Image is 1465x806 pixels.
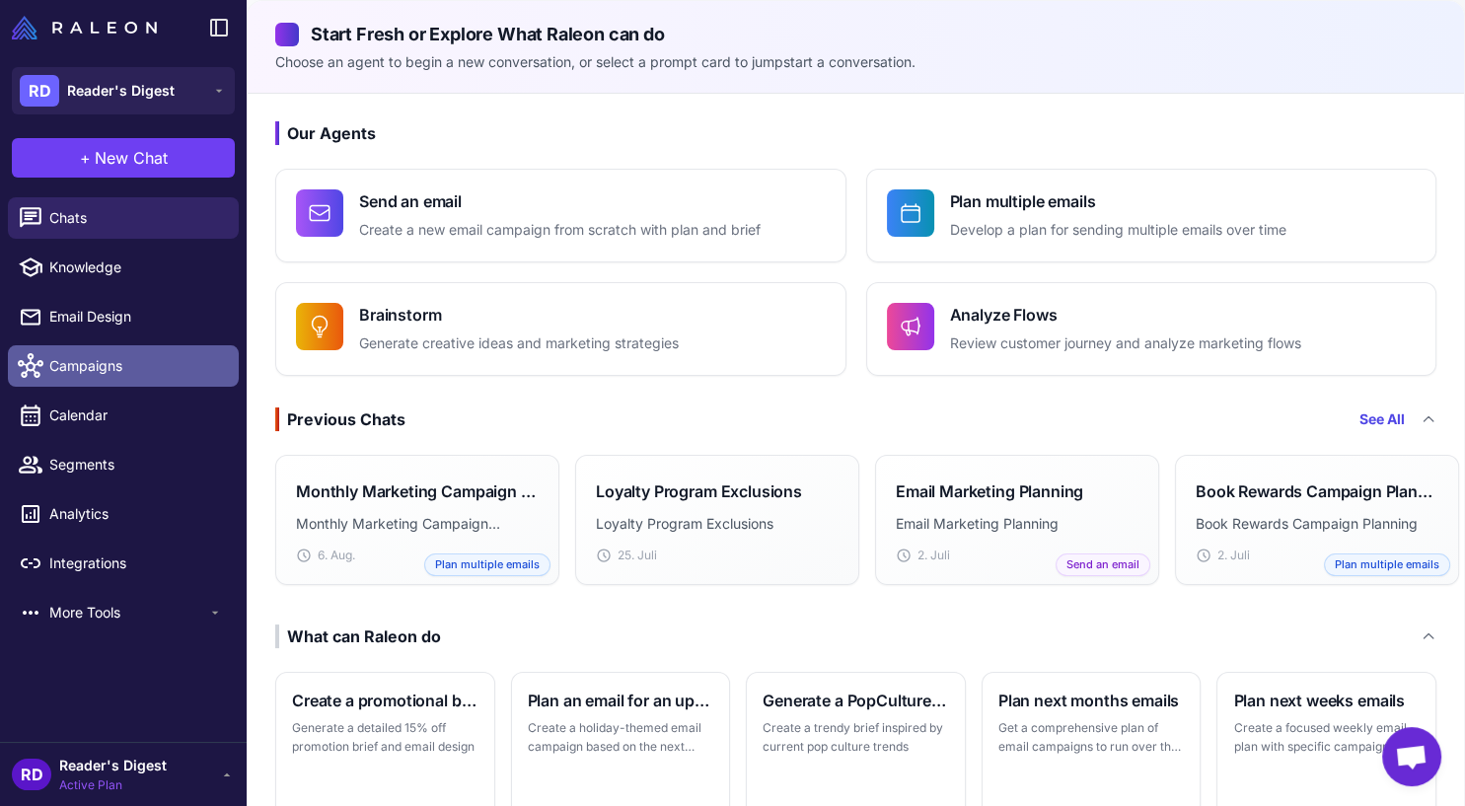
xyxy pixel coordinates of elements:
[1056,553,1150,576] span: Send an email
[8,197,239,239] a: Chats
[275,624,441,648] div: What can Raleon do
[998,689,1185,712] h3: Plan next months emails
[950,332,1301,355] p: Review customer journey and analyze marketing flows
[1196,513,1438,535] p: Book Rewards Campaign Planning
[296,479,539,503] h3: Monthly Marketing Campaign Planning
[866,169,1437,262] button: Plan multiple emailsDevelop a plan for sending multiple emails over time
[596,479,802,503] h3: Loyalty Program Exclusions
[12,16,157,39] img: Raleon Logo
[12,759,51,790] div: RD
[275,51,1436,73] p: Choose an agent to begin a new conversation, or select a prompt card to jumpstart a conversation.
[1233,718,1420,757] p: Create a focused weekly email plan with specific campaigns
[8,296,239,337] a: Email Design
[528,689,714,712] h3: Plan an email for an upcoming holiday
[275,169,846,262] button: Send an emailCreate a new email campaign from scratch with plan and brief
[59,776,167,794] span: Active Plan
[49,256,223,278] span: Knowledge
[12,138,235,178] button: +New Chat
[59,755,167,776] span: Reader's Digest
[275,282,846,376] button: BrainstormGenerate creative ideas and marketing strategies
[8,247,239,288] a: Knowledge
[359,189,761,213] h4: Send an email
[763,689,949,712] h3: Generate a PopCulture themed brief
[950,219,1286,242] p: Develop a plan for sending multiple emails over time
[275,121,1436,145] h3: Our Agents
[292,718,478,757] p: Generate a detailed 15% off promotion brief and email design
[8,444,239,485] a: Segments
[596,513,839,535] p: Loyalty Program Exclusions
[1359,408,1405,430] a: See All
[275,407,405,431] div: Previous Chats
[1196,547,1438,564] div: 2. Juli
[1324,553,1450,576] span: Plan multiple emails
[49,454,223,476] span: Segments
[8,345,239,387] a: Campaigns
[275,21,1436,47] h2: Start Fresh or Explore What Raleon can do
[12,67,235,114] button: RDReader's Digest
[95,146,168,170] span: New Chat
[292,689,478,712] h3: Create a promotional brief and email
[49,355,223,377] span: Campaigns
[49,306,223,328] span: Email Design
[998,718,1185,757] p: Get a comprehensive plan of email campaigns to run over the next month
[1382,727,1441,786] div: Chat öffnen
[896,513,1138,535] p: Email Marketing Planning
[1196,479,1438,503] h3: Book Rewards Campaign Planning
[49,602,207,623] span: More Tools
[49,503,223,525] span: Analytics
[359,332,679,355] p: Generate creative ideas and marketing strategies
[1233,689,1420,712] h3: Plan next weeks emails
[80,146,91,170] span: +
[67,80,175,102] span: Reader's Digest
[8,543,239,584] a: Integrations
[8,493,239,535] a: Analytics
[296,547,539,564] div: 6. Aug.
[866,282,1437,376] button: Analyze FlowsReview customer journey and analyze marketing flows
[49,404,223,426] span: Calendar
[950,303,1301,327] h4: Analyze Flows
[49,552,223,574] span: Integrations
[8,395,239,436] a: Calendar
[896,479,1083,503] h3: Email Marketing Planning
[596,547,839,564] div: 25. Juli
[359,303,679,327] h4: Brainstorm
[12,16,165,39] a: Raleon Logo
[896,547,1138,564] div: 2. Juli
[296,513,539,535] p: Monthly Marketing Campaign Planning
[49,207,223,229] span: Chats
[424,553,550,576] span: Plan multiple emails
[20,75,59,107] div: RD
[763,718,949,757] p: Create a trendy brief inspired by current pop culture trends
[359,219,761,242] p: Create a new email campaign from scratch with plan and brief
[528,718,714,757] p: Create a holiday-themed email campaign based on the next major holiday
[950,189,1286,213] h4: Plan multiple emails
